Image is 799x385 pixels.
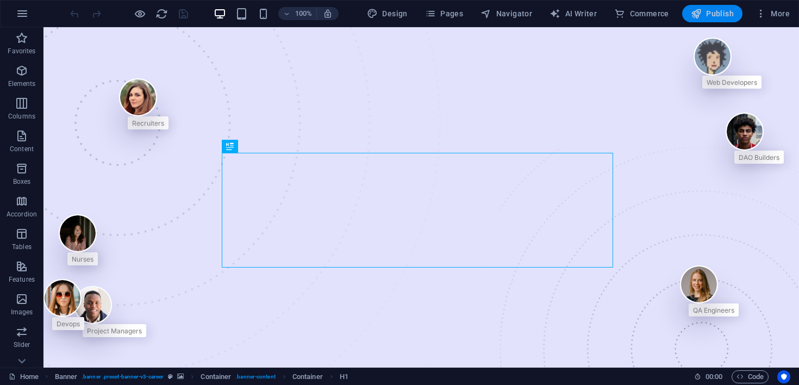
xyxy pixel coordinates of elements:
[292,370,323,383] span: Click to select. Double-click to edit
[367,8,408,19] span: Design
[177,374,184,380] i: This element contains a background
[201,370,231,383] span: Click to select. Double-click to edit
[10,145,34,153] p: Content
[694,370,723,383] h6: Session time
[476,5,536,22] button: Navigator
[421,5,467,22] button: Pages
[340,370,348,383] span: Click to select. Double-click to edit
[133,7,146,20] button: Click here to leave preview mode and continue editing
[8,79,36,88] p: Elements
[55,370,78,383] span: Click to select. Double-click to edit
[11,308,33,316] p: Images
[732,370,769,383] button: Code
[9,275,35,284] p: Features
[278,7,317,20] button: 100%
[55,370,348,383] nav: breadcrumb
[691,8,734,19] span: Publish
[295,7,312,20] h6: 100%
[13,177,31,186] p: Boxes
[751,5,794,22] button: More
[323,9,333,18] i: On resize automatically adjust zoom level to fit chosen device.
[8,112,35,121] p: Columns
[713,372,715,381] span: :
[363,5,412,22] button: Design
[235,370,275,383] span: . banner-content
[682,5,742,22] button: Publish
[363,5,412,22] div: Design (Ctrl+Alt+Y)
[545,5,601,22] button: AI Writer
[9,370,39,383] a: Click to cancel selection. Double-click to open Pages
[706,370,722,383] span: 00 00
[155,7,168,20] button: reload
[7,210,37,219] p: Accordion
[168,374,173,380] i: This element is a customizable preset
[8,47,35,55] p: Favorites
[480,8,532,19] span: Navigator
[736,370,764,383] span: Code
[12,243,32,251] p: Tables
[550,8,597,19] span: AI Writer
[610,5,673,22] button: Commerce
[756,8,790,19] span: More
[614,8,669,19] span: Commerce
[14,340,30,349] p: Slider
[155,8,168,20] i: Reload page
[82,370,164,383] span: . banner .preset-banner-v3-career
[425,8,463,19] span: Pages
[777,370,790,383] button: Usercentrics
